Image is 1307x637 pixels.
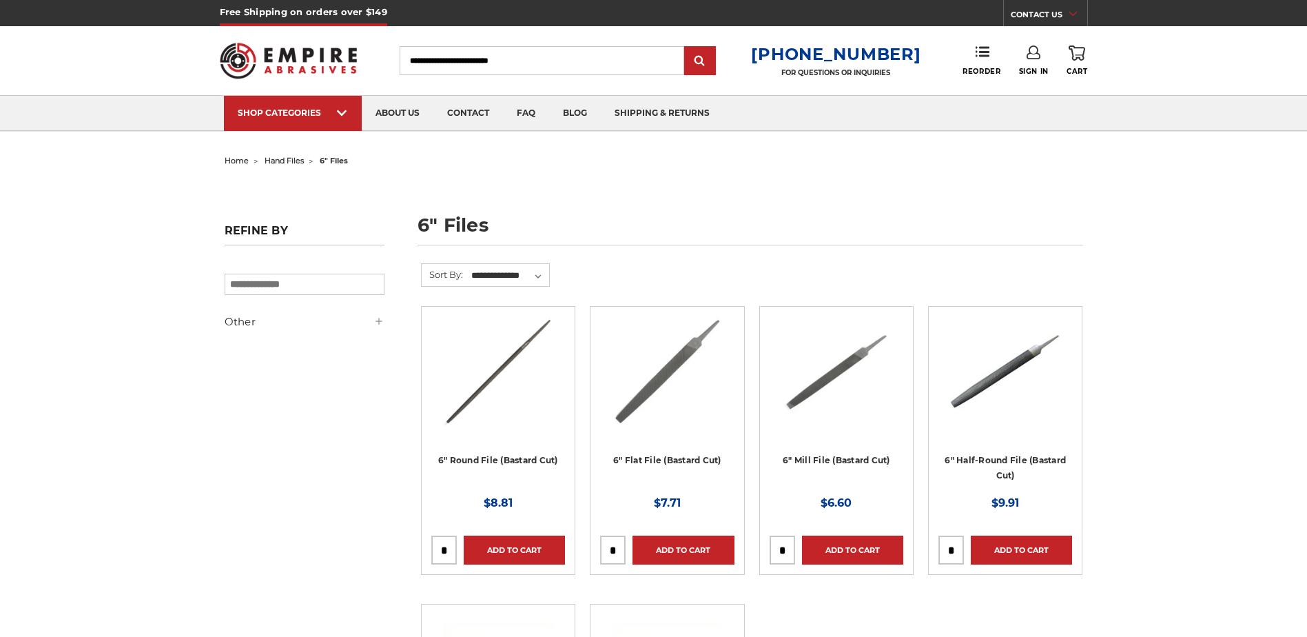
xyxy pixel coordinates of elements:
[1011,7,1087,26] a: CONTACT US
[613,455,721,465] a: 6" Flat File (Bastard Cut)
[654,496,681,509] span: $7.71
[464,536,565,565] a: Add to Cart
[503,96,549,131] a: faq
[686,48,714,75] input: Submit
[1067,67,1087,76] span: Cart
[945,455,1066,481] a: 6" Half-Round File (Bastard Cut)
[225,314,384,330] h5: Other
[433,96,503,131] a: contact
[991,496,1019,509] span: $9.91
[971,536,1072,565] a: Add to Cart
[600,316,734,450] a: 6" Flat Bastard File
[418,216,1083,245] h1: 6" files
[422,264,463,285] label: Sort By:
[938,316,1072,450] a: 6" Half round bastard file
[783,455,890,465] a: 6" Mill File (Bastard Cut)
[611,316,723,427] img: 6" Flat Bastard File
[265,156,304,165] a: hand files
[469,265,549,286] select: Sort By:
[1019,67,1049,76] span: Sign In
[751,68,920,77] p: FOR QUESTIONS OR INQUIRIES
[751,44,920,64] a: [PHONE_NUMBER]
[438,455,558,465] a: 6" Round File (Bastard Cut)
[802,536,903,565] a: Add to Cart
[225,156,249,165] a: home
[484,496,513,509] span: $8.81
[601,96,723,131] a: shipping & returns
[770,316,903,450] a: 6" Mill File Bastard Cut
[549,96,601,131] a: blog
[225,224,384,245] h5: Refine by
[821,496,852,509] span: $6.60
[781,316,892,427] img: 6" Mill File Bastard Cut
[963,67,1000,76] span: Reorder
[1067,45,1087,76] a: Cart
[442,316,554,427] img: 6 Inch Round File Bastard Cut, Double Cut
[220,34,358,88] img: Empire Abrasives
[362,96,433,131] a: about us
[950,316,1060,427] img: 6" Half round bastard file
[320,156,348,165] span: 6" files
[238,108,348,118] div: SHOP CATEGORIES
[963,45,1000,75] a: Reorder
[431,316,565,450] a: 6 Inch Round File Bastard Cut, Double Cut
[632,536,734,565] a: Add to Cart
